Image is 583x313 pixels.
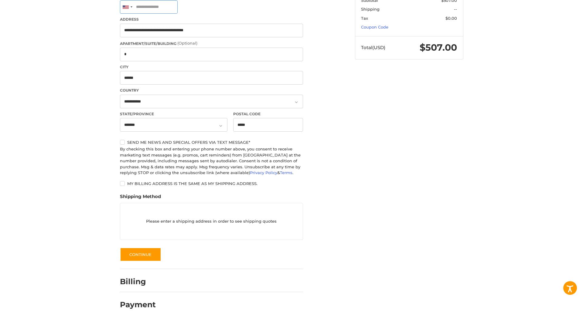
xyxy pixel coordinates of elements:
[361,7,380,12] span: Shipping
[233,111,303,117] label: Postal Code
[120,140,303,145] label: Send me news and special offers via text message*
[420,42,457,53] span: $507.00
[120,40,303,46] label: Apartment/Suite/Building
[120,247,161,261] button: Continue
[250,170,277,175] a: Privacy Policy
[280,170,292,175] a: Terms
[177,41,197,45] small: (Optional)
[120,88,303,93] label: Country
[120,277,155,286] h2: Billing
[120,1,134,14] div: United States: +1
[120,193,161,203] legend: Shipping Method
[445,16,457,21] span: $0.00
[454,7,457,12] span: --
[120,216,303,227] p: Please enter a shipping address in order to see shipping quotes
[361,45,385,50] span: Total (USD)
[120,64,303,70] label: City
[361,25,388,29] a: Coupon Code
[120,300,156,309] h2: Payment
[120,17,303,22] label: Address
[120,111,227,117] label: State/Province
[361,16,368,21] span: Tax
[120,181,303,186] label: My billing address is the same as my shipping address.
[120,146,303,176] div: By checking this box and entering your phone number above, you consent to receive marketing text ...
